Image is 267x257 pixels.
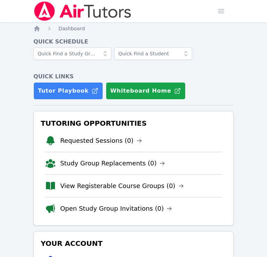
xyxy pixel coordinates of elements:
[114,47,192,60] input: Quick Find a Student
[60,136,142,146] a: Requested Sessions (0)
[60,158,165,168] a: Study Group Replacements (0)
[106,82,186,100] button: Whiteboard Home
[33,72,234,81] h4: Quick Links
[33,25,234,32] nav: Breadcrumb
[39,237,228,250] h3: Your Account
[60,181,184,191] a: View Registerable Course Groups (0)
[60,204,172,213] a: Open Study Group Invitations (0)
[58,25,85,32] a: Dashboard
[58,26,85,31] span: Dashboard
[33,47,111,60] input: Quick Find a Study Group
[33,1,132,21] img: Air Tutors
[39,117,228,130] h3: Tutoring Opportunities
[33,38,234,46] h4: Quick Schedule
[33,82,103,100] a: Tutor Playbook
